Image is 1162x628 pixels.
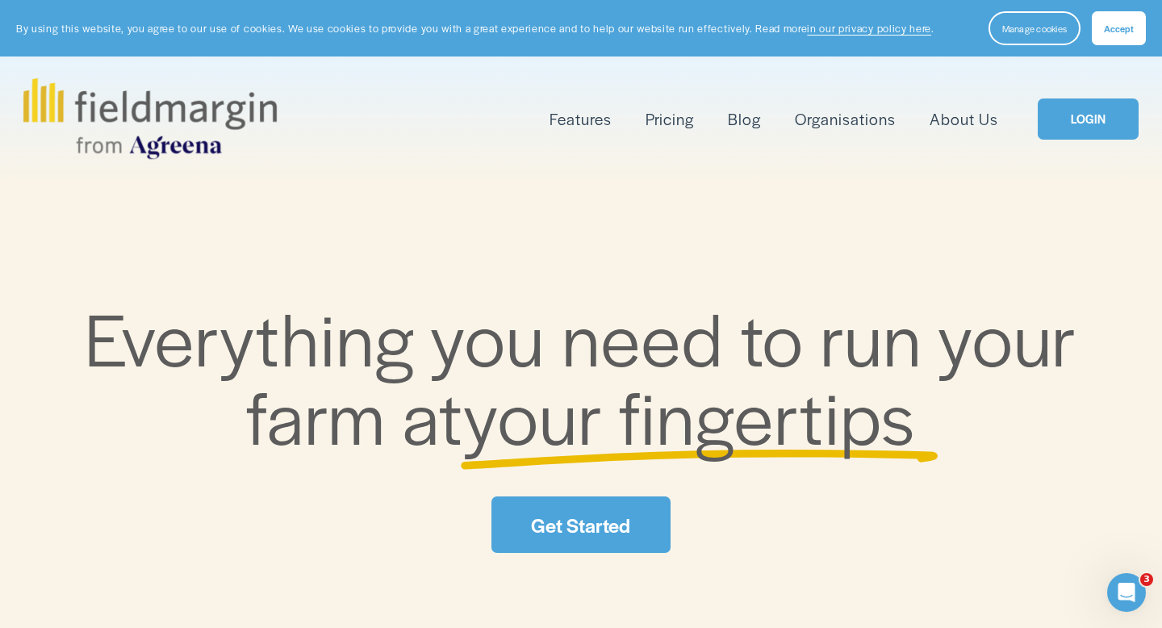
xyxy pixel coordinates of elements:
iframe: Intercom live chat [1107,573,1146,612]
p: By using this website, you agree to our use of cookies. We use cookies to provide you with a grea... [16,21,934,36]
span: 3 [1140,573,1153,586]
span: Everything you need to run your farm at [85,286,1094,466]
a: Pricing [646,106,694,132]
a: About Us [930,106,998,132]
span: Manage cookies [1002,22,1067,35]
a: Blog [728,106,761,132]
span: your fingertips [463,364,916,466]
span: Accept [1104,22,1134,35]
span: Features [550,107,612,131]
a: folder dropdown [550,106,612,132]
button: Accept [1092,11,1146,45]
a: LOGIN [1038,98,1139,140]
img: fieldmargin.com [23,78,277,159]
a: Get Started [491,496,670,553]
button: Manage cookies [989,11,1080,45]
a: Organisations [795,106,896,132]
a: in our privacy policy here [807,21,931,36]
